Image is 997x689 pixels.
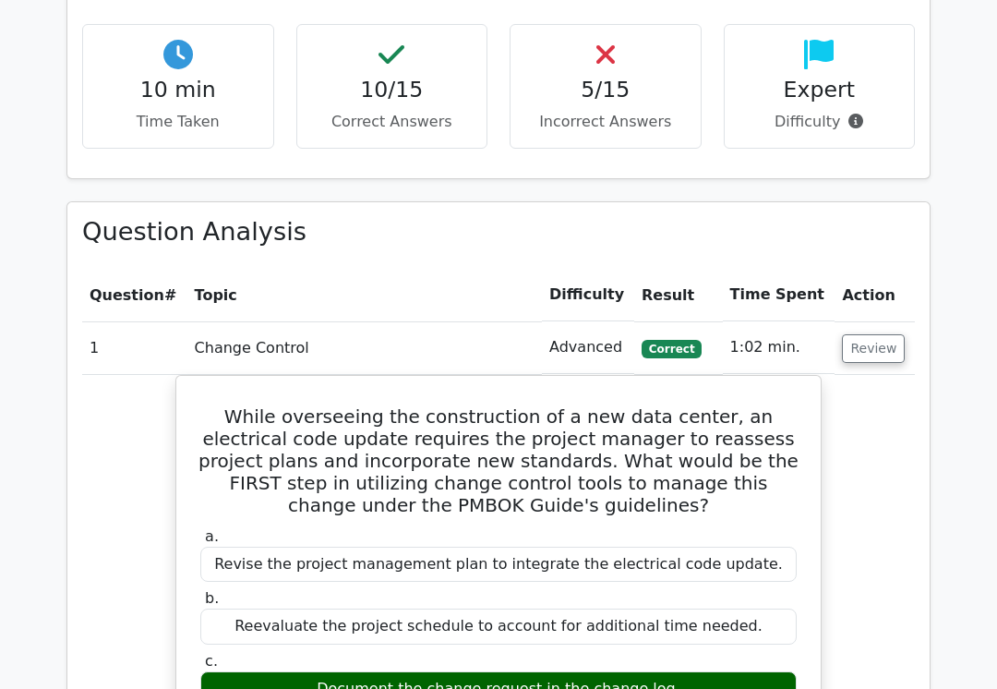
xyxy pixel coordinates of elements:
h4: 10/15 [312,77,473,103]
td: Change Control [187,321,542,374]
h4: Expert [739,77,900,103]
th: Time Spent [723,269,835,321]
button: Review [842,334,905,363]
span: Correct [642,340,702,358]
td: Advanced [542,321,634,374]
h5: While overseeing the construction of a new data center, an electrical code update requires the pr... [198,405,799,516]
h4: 10 min [98,77,258,103]
th: # [82,269,187,321]
p: Correct Answers [312,111,473,133]
th: Result [634,269,723,321]
td: 1 [82,321,187,374]
span: c. [205,652,218,670]
th: Action [835,269,915,321]
span: b. [205,589,219,607]
span: a. [205,527,219,545]
div: Reevaluate the project schedule to account for additional time needed. [200,609,797,645]
th: Topic [187,269,542,321]
div: Revise the project management plan to integrate the electrical code update. [200,547,797,583]
h4: 5/15 [525,77,686,103]
p: Time Taken [98,111,258,133]
h3: Question Analysis [82,217,915,248]
span: Question [90,286,164,304]
p: Incorrect Answers [525,111,686,133]
td: 1:02 min. [723,321,835,374]
th: Difficulty [542,269,634,321]
p: Difficulty [739,111,900,133]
